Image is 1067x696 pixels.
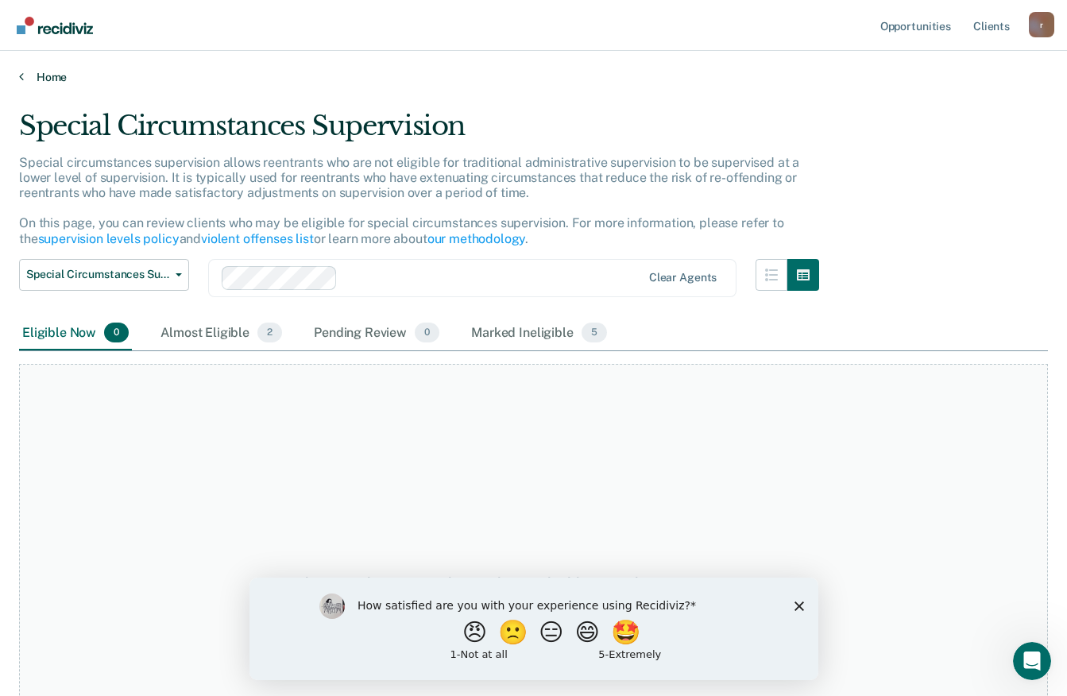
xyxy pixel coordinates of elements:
a: violent offenses list [201,231,314,246]
span: 0 [104,323,129,343]
div: Almost Eligible2 [157,316,285,351]
span: 0 [415,323,439,343]
div: Clear agents [649,271,717,284]
img: Recidiviz [17,17,93,34]
div: r [1029,12,1054,37]
span: 2 [257,323,282,343]
a: our methodology [427,231,526,246]
iframe: Intercom live chat [1013,642,1051,680]
div: Pending Review0 [311,316,443,351]
a: supervision levels policy [38,231,180,246]
button: Profile dropdown button [1029,12,1054,37]
div: Marked Ineligible5 [468,316,610,351]
a: Home [19,70,1048,84]
div: Special Circumstances Supervision [19,110,819,155]
button: Special Circumstances Supervision [19,259,189,291]
div: At this time, there are no clients who are Eligible Now. Please navigate to one of the other tabs. [276,574,791,609]
p: Special circumstances supervision allows reentrants who are not eligible for traditional administ... [19,155,799,246]
div: Eligible Now0 [19,316,132,351]
span: 5 [582,323,607,343]
span: Special Circumstances Supervision [26,268,169,281]
iframe: Survey by Kim from Recidiviz [249,578,818,680]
